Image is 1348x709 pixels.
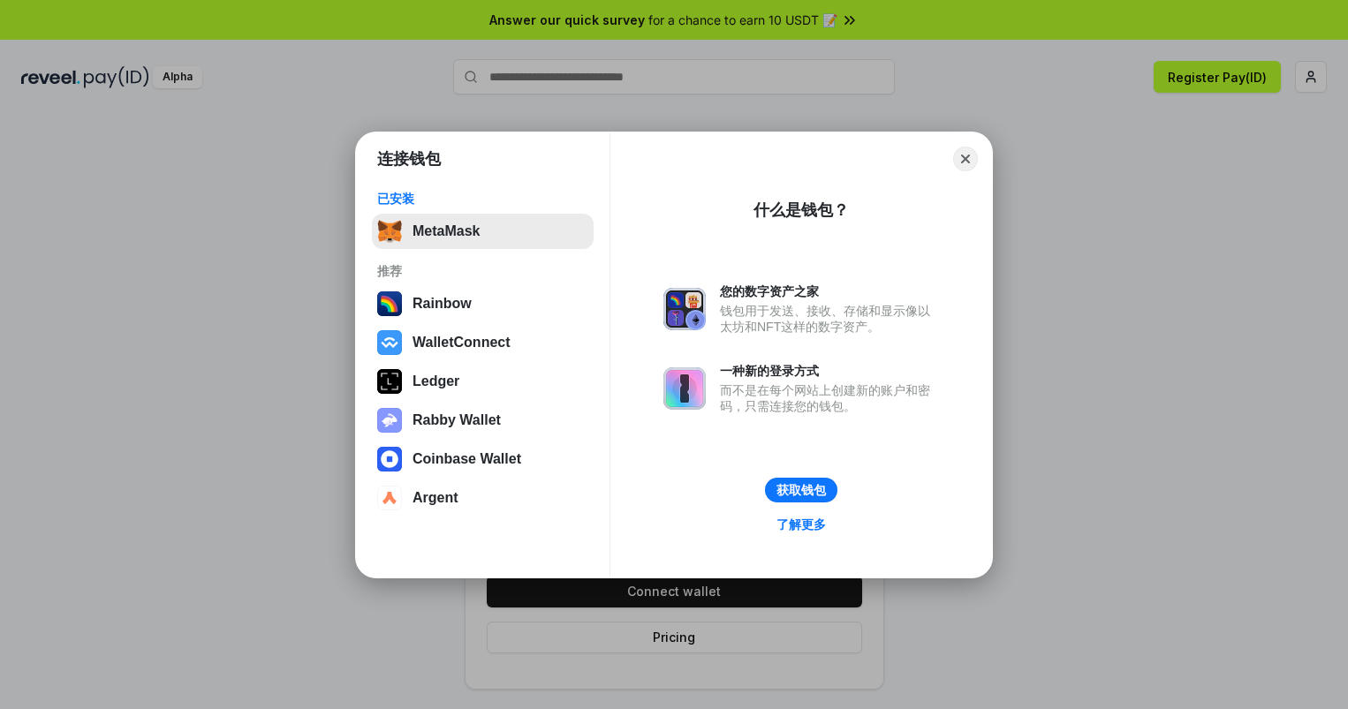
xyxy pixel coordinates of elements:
div: 获取钱包 [776,482,826,498]
button: MetaMask [372,214,594,249]
button: Close [953,147,978,171]
button: WalletConnect [372,325,594,360]
img: svg+xml,%3Csvg%20fill%3D%22none%22%20height%3D%2233%22%20viewBox%3D%220%200%2035%2033%22%20width%... [377,219,402,244]
div: WalletConnect [413,335,511,351]
div: Rainbow [413,296,472,312]
img: svg+xml,%3Csvg%20xmlns%3D%22http%3A%2F%2Fwww.w3.org%2F2000%2Fsvg%22%20width%3D%2228%22%20height%3... [377,369,402,394]
div: 一种新的登录方式 [720,363,939,379]
button: Coinbase Wallet [372,441,594,477]
div: MetaMask [413,223,480,239]
div: 已安装 [377,191,588,207]
button: Rainbow [372,286,594,321]
div: Coinbase Wallet [413,451,521,467]
div: 什么是钱包？ [754,200,849,221]
div: 而不是在每个网站上创建新的账户和密码，只需连接您的钱包。 [720,382,939,414]
div: 了解更多 [776,517,826,532]
div: Rabby Wallet [413,412,501,428]
img: svg+xml,%3Csvg%20xmlns%3D%22http%3A%2F%2Fwww.w3.org%2F2000%2Fsvg%22%20fill%3D%22none%22%20viewBox... [377,408,402,433]
img: svg+xml,%3Csvg%20xmlns%3D%22http%3A%2F%2Fwww.w3.org%2F2000%2Fsvg%22%20fill%3D%22none%22%20viewBox... [663,367,706,410]
a: 了解更多 [766,513,837,536]
div: 推荐 [377,263,588,279]
div: Ledger [413,373,459,389]
button: Argent [372,480,594,516]
button: Ledger [372,364,594,399]
button: Rabby Wallet [372,403,594,438]
div: Argent [413,490,458,506]
img: svg+xml,%3Csvg%20xmlns%3D%22http%3A%2F%2Fwww.w3.org%2F2000%2Fsvg%22%20fill%3D%22none%22%20viewBox... [663,288,706,330]
button: 获取钱包 [765,478,837,502]
img: svg+xml,%3Csvg%20width%3D%2228%22%20height%3D%2228%22%20viewBox%3D%220%200%2028%2028%22%20fill%3D... [377,486,402,510]
h1: 连接钱包 [377,148,441,170]
img: svg+xml,%3Csvg%20width%3D%2228%22%20height%3D%2228%22%20viewBox%3D%220%200%2028%2028%22%20fill%3D... [377,447,402,471]
div: 钱包用于发送、接收、存储和显示像以太坊和NFT这样的数字资产。 [720,303,939,335]
img: svg+xml,%3Csvg%20width%3D%2228%22%20height%3D%2228%22%20viewBox%3D%220%200%2028%2028%22%20fill%3D... [377,330,402,355]
img: svg+xml,%3Csvg%20width%3D%22120%22%20height%3D%22120%22%20viewBox%3D%220%200%20120%20120%22%20fil... [377,291,402,316]
div: 您的数字资产之家 [720,283,939,299]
